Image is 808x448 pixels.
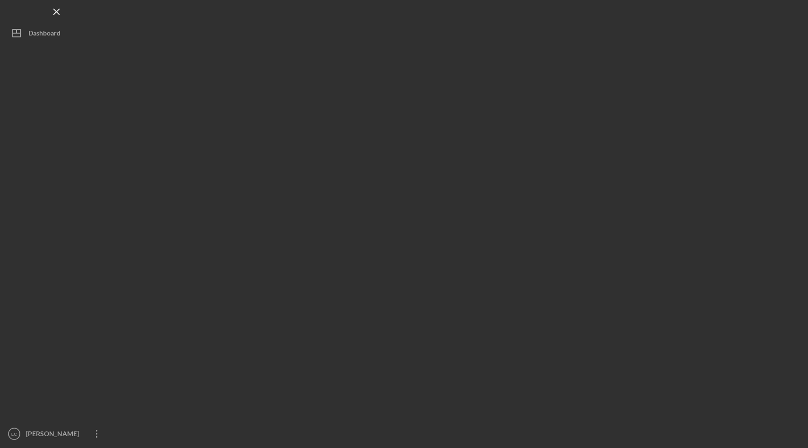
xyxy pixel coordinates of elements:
[5,424,109,443] button: LC[PERSON_NAME]
[11,431,17,437] text: LC
[24,424,85,446] div: [PERSON_NAME]
[5,24,109,43] button: Dashboard
[28,24,60,45] div: Dashboard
